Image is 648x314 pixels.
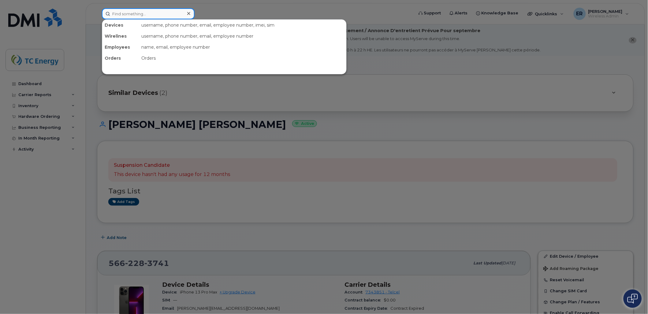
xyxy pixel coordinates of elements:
div: Employees [102,42,139,53]
div: Wirelines [102,31,139,42]
div: name, email, employee number [139,42,346,53]
div: username, phone number, email, employee number [139,31,346,42]
div: Orders [102,53,139,64]
div: Devices [102,20,139,31]
div: Orders [139,53,346,64]
div: username, phone number, email, employee number, imei, sim [139,20,346,31]
img: Open chat [628,294,638,304]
